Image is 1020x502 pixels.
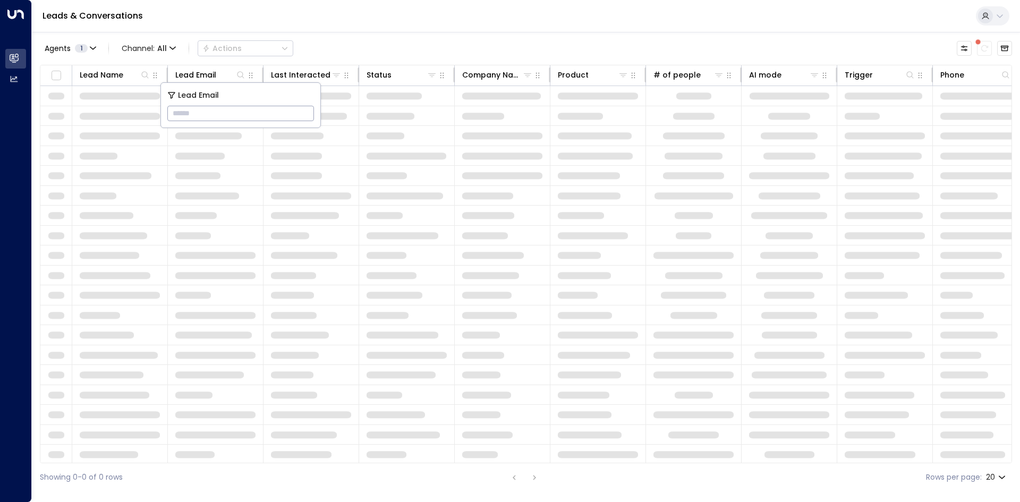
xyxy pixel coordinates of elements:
[117,41,180,56] button: Channel:All
[926,472,982,483] label: Rows per page:
[178,89,219,101] span: Lead Email
[80,69,150,81] div: Lead Name
[558,69,589,81] div: Product
[507,471,541,484] nav: pagination navigation
[749,69,781,81] div: AI mode
[957,41,972,56] button: Customize
[175,69,216,81] div: Lead Email
[653,69,701,81] div: # of people
[80,69,123,81] div: Lead Name
[977,41,992,56] span: There are new threads available. Refresh the grid to view the latest updates.
[198,40,293,56] div: Button group with a nested menu
[202,44,242,53] div: Actions
[558,69,628,81] div: Product
[157,44,167,53] span: All
[997,41,1012,56] button: Archived Leads
[271,69,342,81] div: Last Interacted
[986,470,1008,485] div: 20
[462,69,522,81] div: Company Name
[271,69,330,81] div: Last Interacted
[40,472,123,483] div: Showing 0-0 of 0 rows
[845,69,873,81] div: Trigger
[75,44,88,53] span: 1
[845,69,915,81] div: Trigger
[45,45,71,52] span: Agents
[175,69,246,81] div: Lead Email
[940,69,964,81] div: Phone
[367,69,392,81] div: Status
[117,41,180,56] span: Channel:
[42,10,143,22] a: Leads & Conversations
[749,69,820,81] div: AI mode
[462,69,533,81] div: Company Name
[198,40,293,56] button: Actions
[940,69,1011,81] div: Phone
[367,69,437,81] div: Status
[40,41,100,56] button: Agents1
[653,69,724,81] div: # of people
